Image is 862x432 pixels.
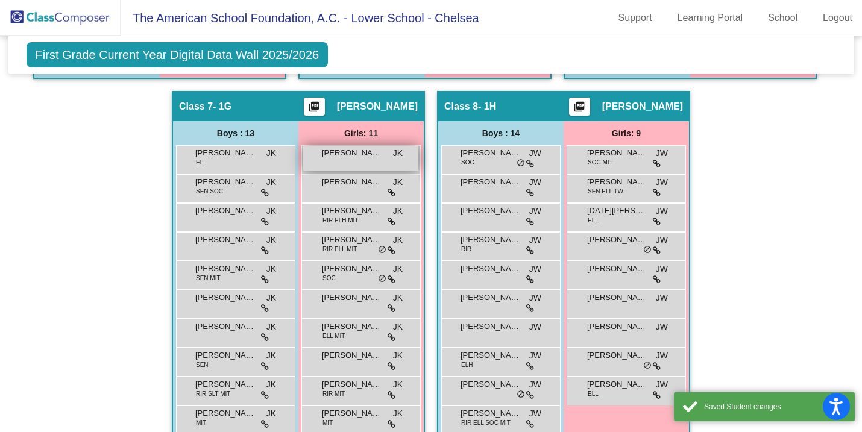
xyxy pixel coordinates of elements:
[322,216,358,225] span: RIR ELH MIT
[195,147,256,159] span: [PERSON_NAME]
[27,42,329,67] span: First Grade Current Year Digital Data Wall 2025/2026
[529,378,541,391] span: JW
[266,378,276,391] span: JK
[196,360,209,369] span: SEN
[656,234,668,246] span: JW
[587,234,647,246] span: [PERSON_NAME]
[588,389,599,398] span: ELL
[378,245,386,255] span: do_not_disturb_alt
[298,121,424,145] div: Girls: 11
[461,263,521,275] span: [PERSON_NAME]
[266,176,276,189] span: JK
[195,407,256,419] span: [PERSON_NAME]
[322,331,345,340] span: ELL MIT
[266,234,276,246] span: JK
[266,292,276,304] span: JK
[266,407,276,420] span: JK
[461,158,474,167] span: SOC
[517,390,525,399] span: do_not_disturb_alt
[393,321,403,333] span: JK
[461,292,521,304] span: [PERSON_NAME]
[813,8,862,28] a: Logout
[322,205,382,217] span: [PERSON_NAME]
[461,205,521,217] span: [PERSON_NAME]
[196,418,206,427] span: MIT
[322,176,382,188] span: [PERSON_NAME]
[461,407,521,419] span: [PERSON_NAME]
[529,205,541,218] span: JW
[195,321,256,333] span: [PERSON_NAME]
[643,245,652,255] span: do_not_disturb_alt
[587,147,647,159] span: [PERSON_NAME]
[588,158,613,167] span: SOC MIT
[704,401,846,412] div: Saved Student changes
[461,176,521,188] span: [PERSON_NAME]
[322,292,382,304] span: [PERSON_NAME]
[529,234,541,246] span: JW
[643,361,652,371] span: do_not_disturb_alt
[196,187,223,196] span: SEN SOC
[195,263,256,275] span: [PERSON_NAME]
[461,245,471,254] span: RIR
[266,321,276,333] span: JK
[569,98,590,116] button: Print Students Details
[266,147,276,160] span: JK
[587,205,647,217] span: [DATE][PERSON_NAME]
[572,101,587,117] mat-icon: picture_as_pdf
[322,418,333,427] span: MIT
[196,389,230,398] span: RIR SLT MIT
[195,234,256,246] span: [PERSON_NAME]
[588,216,599,225] span: ELL
[307,101,321,117] mat-icon: picture_as_pdf
[587,176,647,188] span: [PERSON_NAME]
[393,349,403,362] span: JK
[195,378,256,390] span: [PERSON_NAME]
[461,147,521,159] span: [PERSON_NAME]
[529,147,541,160] span: JW
[393,378,403,391] span: JK
[266,263,276,275] span: JK
[322,147,382,159] span: [PERSON_NAME]
[587,321,647,333] span: [PERSON_NAME] SAN [PERSON_NAME]
[656,349,668,362] span: JW
[461,360,473,369] span: ELH
[461,321,521,333] span: [PERSON_NAME]
[196,274,221,283] span: SEN MIT
[322,349,382,362] span: [PERSON_NAME]
[179,101,213,113] span: Class 7
[517,158,525,168] span: do_not_disturb_alt
[121,8,479,28] span: The American School Foundation, A.C. - Lower School - Chelsea
[564,121,689,145] div: Girls: 9
[656,321,668,333] span: JW
[461,234,521,246] span: [PERSON_NAME]
[587,378,647,390] span: [PERSON_NAME]
[529,349,541,362] span: JW
[656,176,668,189] span: JW
[195,349,256,362] span: [PERSON_NAME]
[668,8,753,28] a: Learning Portal
[322,407,382,419] span: [PERSON_NAME]
[529,292,541,304] span: JW
[393,263,403,275] span: JK
[444,101,478,113] span: Class 8
[656,147,668,160] span: JW
[322,245,357,254] span: RIR ELL MIT
[322,378,382,390] span: [PERSON_NAME]
[529,176,541,189] span: JW
[213,101,231,113] span: - 1G
[587,292,647,304] span: [PERSON_NAME]
[461,378,521,390] span: [PERSON_NAME] [PERSON_NAME]
[393,292,403,304] span: JK
[461,349,521,362] span: [PERSON_NAME]
[322,274,336,283] span: SOC
[656,378,668,391] span: JW
[196,158,207,167] span: ELL
[758,8,807,28] a: School
[266,349,276,362] span: JK
[656,205,668,218] span: JW
[529,321,541,333] span: JW
[195,292,256,304] span: [PERSON_NAME]
[195,176,256,188] span: [PERSON_NAME]
[173,121,298,145] div: Boys : 13
[587,263,647,275] span: [PERSON_NAME]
